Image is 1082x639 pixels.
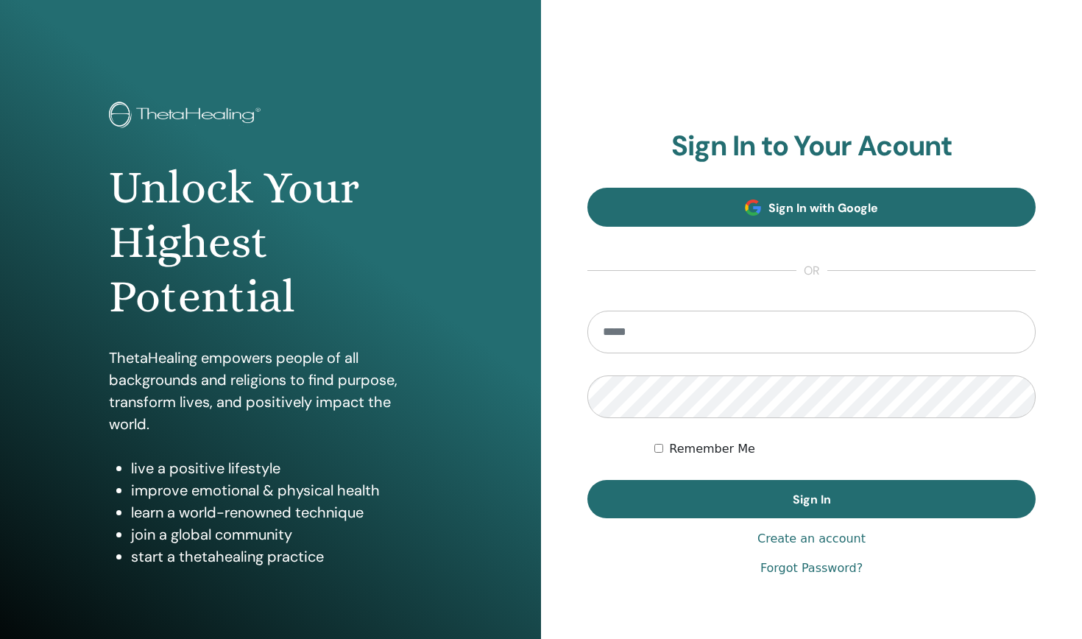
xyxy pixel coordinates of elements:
[793,492,831,507] span: Sign In
[131,523,433,546] li: join a global community
[587,480,1036,518] button: Sign In
[669,440,755,458] label: Remember Me
[131,479,433,501] li: improve emotional & physical health
[131,457,433,479] li: live a positive lifestyle
[768,200,878,216] span: Sign In with Google
[109,347,433,435] p: ThetaHealing empowers people of all backgrounds and religions to find purpose, transform lives, a...
[760,559,863,577] a: Forgot Password?
[757,530,866,548] a: Create an account
[587,188,1036,227] a: Sign In with Google
[654,440,1036,458] div: Keep me authenticated indefinitely or until I manually logout
[796,262,827,280] span: or
[131,501,433,523] li: learn a world-renowned technique
[109,160,433,325] h1: Unlock Your Highest Potential
[587,130,1036,163] h2: Sign In to Your Acount
[131,546,433,568] li: start a thetahealing practice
